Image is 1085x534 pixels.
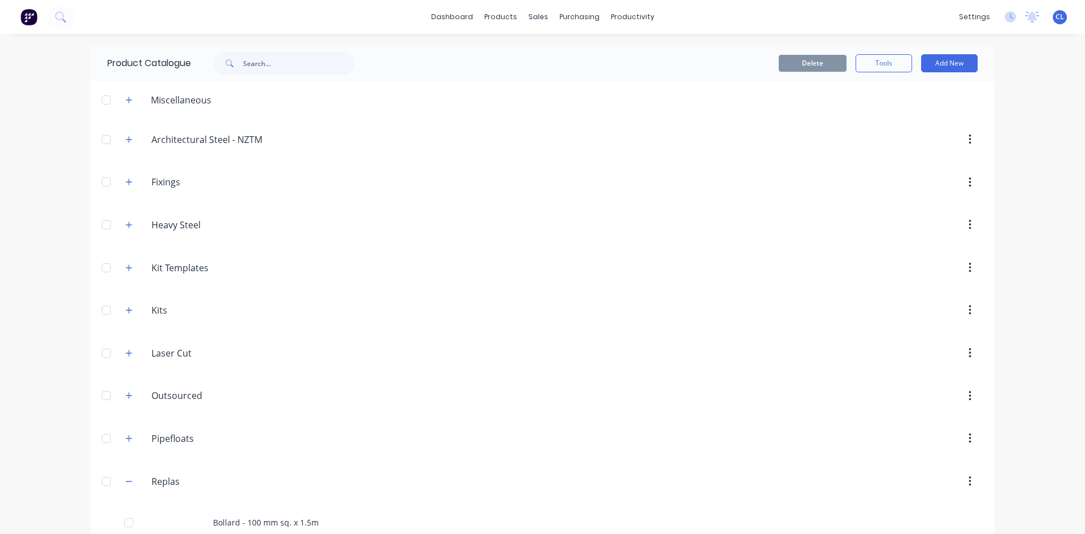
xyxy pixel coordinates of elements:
a: dashboard [426,8,479,25]
input: Enter category name [151,261,285,275]
div: settings [953,8,996,25]
div: productivity [605,8,660,25]
button: Delete [779,55,847,72]
input: Enter category name [151,218,285,232]
div: Product Catalogue [90,45,191,81]
input: Enter category name [151,133,285,146]
input: Enter category name [151,432,285,445]
button: Add New [921,54,978,72]
input: Enter category name [151,303,285,317]
input: Enter category name [151,346,285,360]
div: products [479,8,523,25]
div: sales [523,8,554,25]
input: Enter category name [151,175,285,189]
input: Search... [243,52,355,75]
img: Factory [20,8,37,25]
button: Tools [856,54,912,72]
div: purchasing [554,8,605,25]
div: Miscellaneous [142,93,220,107]
input: Enter category name [151,475,285,488]
span: CL [1056,12,1064,22]
input: Enter category name [151,389,285,402]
